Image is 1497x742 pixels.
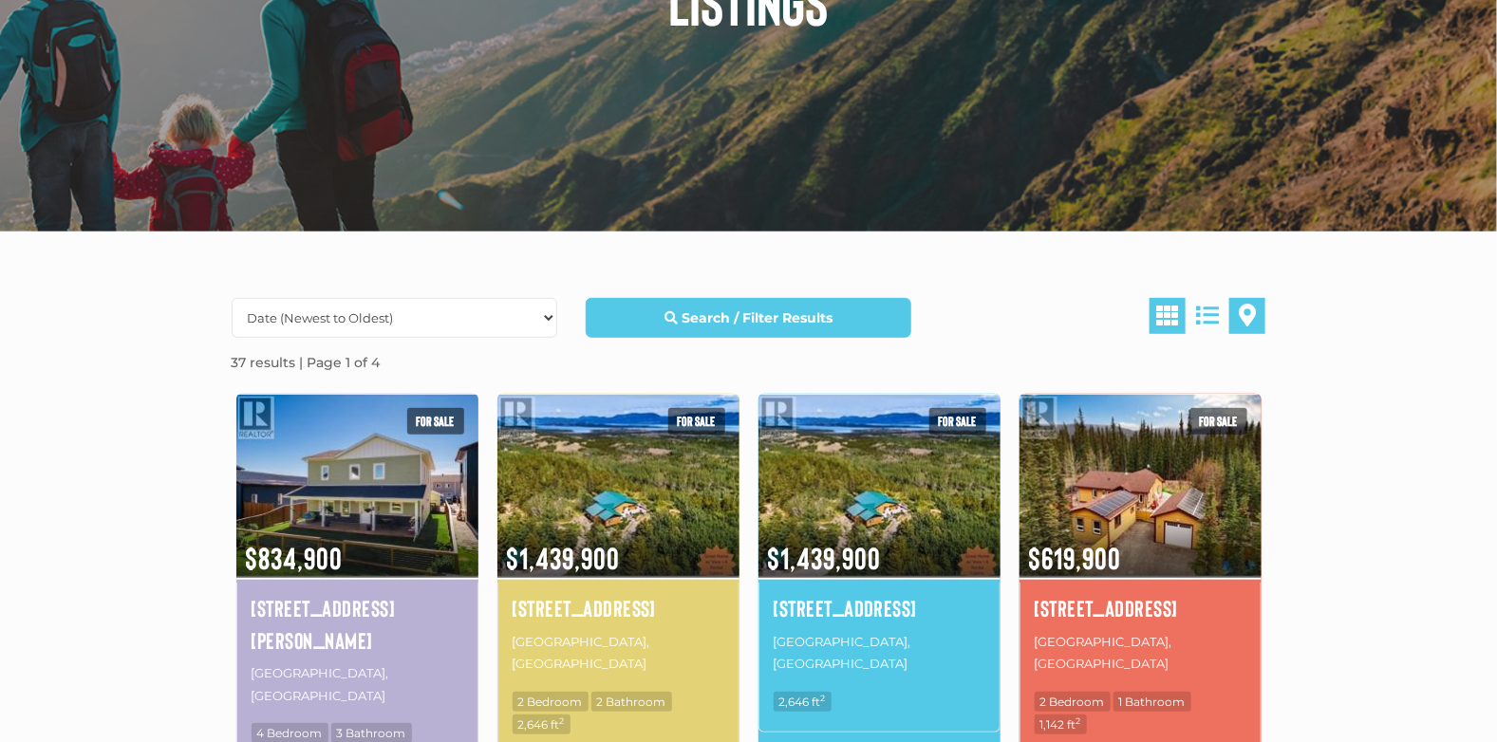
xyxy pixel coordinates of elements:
[407,408,464,435] span: For sale
[682,309,833,326] strong: Search / Filter Results
[1020,391,1262,580] img: 3 CANENGER WAY, Whitehorse South, Yukon
[497,391,739,580] img: 1745 NORTH KLONDIKE HIGHWAY, Whitehorse North, Yukon
[774,629,985,677] p: [GEOGRAPHIC_DATA], [GEOGRAPHIC_DATA]
[560,715,565,726] sup: 2
[236,515,478,578] span: $834,900
[497,515,739,578] span: $1,439,900
[1076,715,1081,726] sup: 2
[1190,408,1247,435] span: For sale
[758,515,1001,578] span: $1,439,900
[774,692,832,712] span: 2,646 ft
[821,693,826,703] sup: 2
[758,391,1001,580] img: 1745 NORTH KLONDIKE HIGHWAY, Whitehorse North, Yukon
[1035,692,1111,712] span: 2 Bedroom
[1020,515,1262,578] span: $619,900
[513,592,724,624] a: [STREET_ADDRESS]
[236,391,478,580] img: 208 LUELLA LANE, Whitehorse, Yukon
[252,660,463,709] p: [GEOGRAPHIC_DATA], [GEOGRAPHIC_DATA]
[668,408,725,435] span: For sale
[774,592,985,624] a: [STREET_ADDRESS]
[513,714,571,734] span: 2,646 ft
[252,592,463,656] a: [STREET_ADDRESS][PERSON_NAME]
[1035,592,1246,624] a: [STREET_ADDRESS]
[929,408,986,435] span: For sale
[1035,629,1246,677] p: [GEOGRAPHIC_DATA], [GEOGRAPHIC_DATA]
[513,692,589,712] span: 2 Bedroom
[513,629,724,677] p: [GEOGRAPHIC_DATA], [GEOGRAPHIC_DATA]
[1035,714,1087,734] span: 1,142 ft
[591,692,672,712] span: 2 Bathroom
[1113,692,1191,712] span: 1 Bathroom
[232,354,381,371] strong: 37 results | Page 1 of 4
[586,298,911,338] a: Search / Filter Results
